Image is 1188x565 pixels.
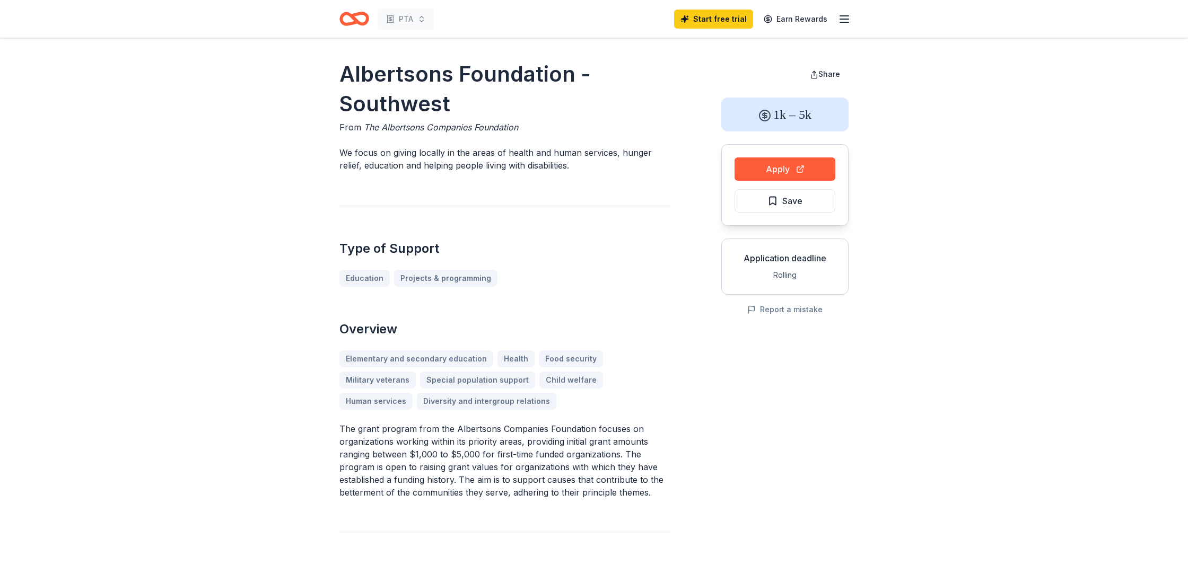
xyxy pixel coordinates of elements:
p: We focus on giving locally in the areas of health and human services, hunger relief, education an... [339,146,670,172]
button: Apply [735,157,835,181]
button: PTA [378,8,434,30]
button: Report a mistake [747,303,823,316]
a: Home [339,6,369,31]
span: Save [782,194,802,208]
a: Start free trial [674,10,753,29]
div: From [339,121,670,134]
h2: Overview [339,321,670,338]
div: Application deadline [730,252,840,264]
h2: Type of Support [339,240,670,257]
span: The Albertsons Companies Foundation [364,122,518,133]
div: 1k – 5k [721,98,849,131]
button: Share [801,64,849,85]
h1: Albertsons Foundation - Southwest [339,59,670,119]
p: The grant program from the Albertsons Companies Foundation focuses on organizations working withi... [339,422,670,499]
span: Share [818,69,840,78]
a: Projects & programming [394,270,497,287]
div: Rolling [730,269,840,281]
span: PTA [399,13,413,25]
a: Education [339,270,390,287]
button: Save [735,189,835,213]
a: Earn Rewards [757,10,834,29]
